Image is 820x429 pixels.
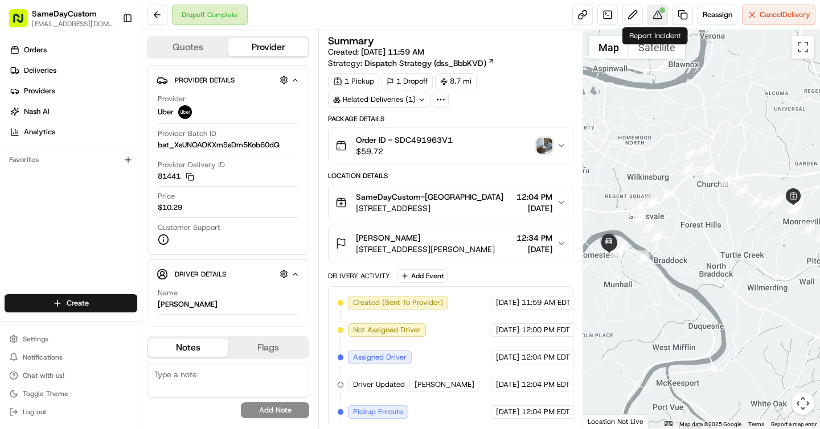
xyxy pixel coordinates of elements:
[103,176,126,185] span: [DATE]
[760,10,810,20] span: Cancel Delivery
[522,325,570,335] span: 12:00 PM EDT
[516,191,552,203] span: 12:04 PM
[583,414,649,428] div: Location Not Live
[11,109,32,129] img: 1736555255976-a54dd68f-1ca7-489b-9aae-adbdc363a1c4
[175,270,226,279] span: Driver Details
[703,10,732,20] span: Reassign
[328,46,424,57] span: Created:
[35,176,95,185] span: SameDayCustom
[633,209,645,221] div: 34
[586,414,624,428] a: Open this area in Google Maps (opens a new window)
[328,73,379,89] div: 1 Pickup
[80,282,138,291] a: Powered byPylon
[158,222,220,233] span: Customer Support
[792,392,814,415] button: Map camera controls
[329,184,572,221] button: SameDayCustom-[GEOGRAPHIC_DATA][STREET_ADDRESS]12:04 PM[DATE]
[175,76,235,85] span: Provider Details
[5,294,137,312] button: Create
[353,298,443,308] span: Created (Sent To Provider)
[23,353,63,362] span: Notifications
[328,114,573,123] div: Package Details
[97,176,101,185] span: •
[11,166,30,184] img: SameDayCustom
[11,11,34,34] img: Nash
[702,162,715,175] div: 28
[24,86,55,96] span: Providers
[683,147,695,160] div: 13
[802,222,815,234] div: 11
[11,255,20,265] div: 📗
[158,203,182,213] span: $10.29
[24,106,50,117] span: Nash AI
[5,368,137,383] button: Chat with us!
[364,57,495,69] a: Dispatch Strategy (dss_BbbKVD)
[695,143,708,155] div: 12
[23,389,68,398] span: Toggle Theme
[750,193,762,205] div: 16
[5,349,137,365] button: Notifications
[356,203,503,214] span: [STREET_ADDRESS]
[770,194,783,207] div: 17
[516,203,552,214] span: [DATE]
[698,5,737,25] button: Reassign
[742,5,815,25] button: CancelDelivery
[148,339,228,357] button: Notes
[328,92,430,108] div: Related Deliveries (1)
[32,8,97,19] button: SameDayCustom
[157,71,300,89] button: Provider Details
[194,112,207,126] button: Start new chat
[23,254,87,266] span: Knowledge Base
[642,220,654,233] div: 36
[158,191,175,201] span: Price
[148,38,228,56] button: Quotes
[228,339,309,357] button: Flags
[30,73,188,85] input: Clear
[5,386,137,402] button: Toggle Theme
[228,38,309,56] button: Provider
[32,19,113,28] button: [EMAIL_ADDRESS][DOMAIN_NAME]
[5,41,142,59] a: Orders
[158,140,280,150] span: bat_XsUNOAOKXmSsDm5Kob60dQ
[158,160,225,170] span: Provider Delivery ID
[356,146,453,157] span: $59.72
[382,73,433,89] div: 1 Dropoff
[361,47,424,57] span: [DATE] 11:59 AM
[788,200,801,213] div: 22
[51,109,187,120] div: Start new chat
[328,36,374,46] h3: Summary
[536,138,552,154] button: photo_proof_of_delivery image
[645,196,658,209] div: 29
[23,407,46,416] span: Log out
[11,196,30,214] img: Regen Pajulas
[329,225,572,262] button: [PERSON_NAME][STREET_ADDRESS][PERSON_NAME]12:34 PM[DATE]
[679,421,741,427] span: Map data ©2025 Google
[5,61,142,80] a: Deliveries
[792,196,804,208] div: 18
[5,331,137,347] button: Settings
[790,201,802,214] div: 23
[7,250,92,270] a: 📗Knowledge Base
[522,407,570,417] span: 12:04 PM EDT
[113,282,138,291] span: Pylon
[586,414,624,428] img: Google
[496,298,519,308] span: [DATE]
[67,298,89,308] span: Create
[630,204,643,216] div: 32
[415,379,474,390] span: [PERSON_NAME]
[622,27,688,44] div: Report Incident
[328,271,390,280] div: Delivery Activity
[637,250,649,263] div: 38
[665,421,673,426] button: Keyboard shortcuts
[5,82,142,100] a: Providers
[11,46,207,64] p: Welcome 👋
[108,254,183,266] span: API Documentation
[158,107,174,117] span: Uber
[720,174,733,186] div: 15
[23,208,32,217] img: 1736555255976-a54dd68f-1ca7-489b-9aae-adbdc363a1c4
[496,379,519,390] span: [DATE]
[35,207,83,216] span: Regen Pajulas
[157,265,300,283] button: Driver Details
[496,325,519,335] span: [DATE]
[629,204,641,216] div: 33
[24,127,55,137] span: Analytics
